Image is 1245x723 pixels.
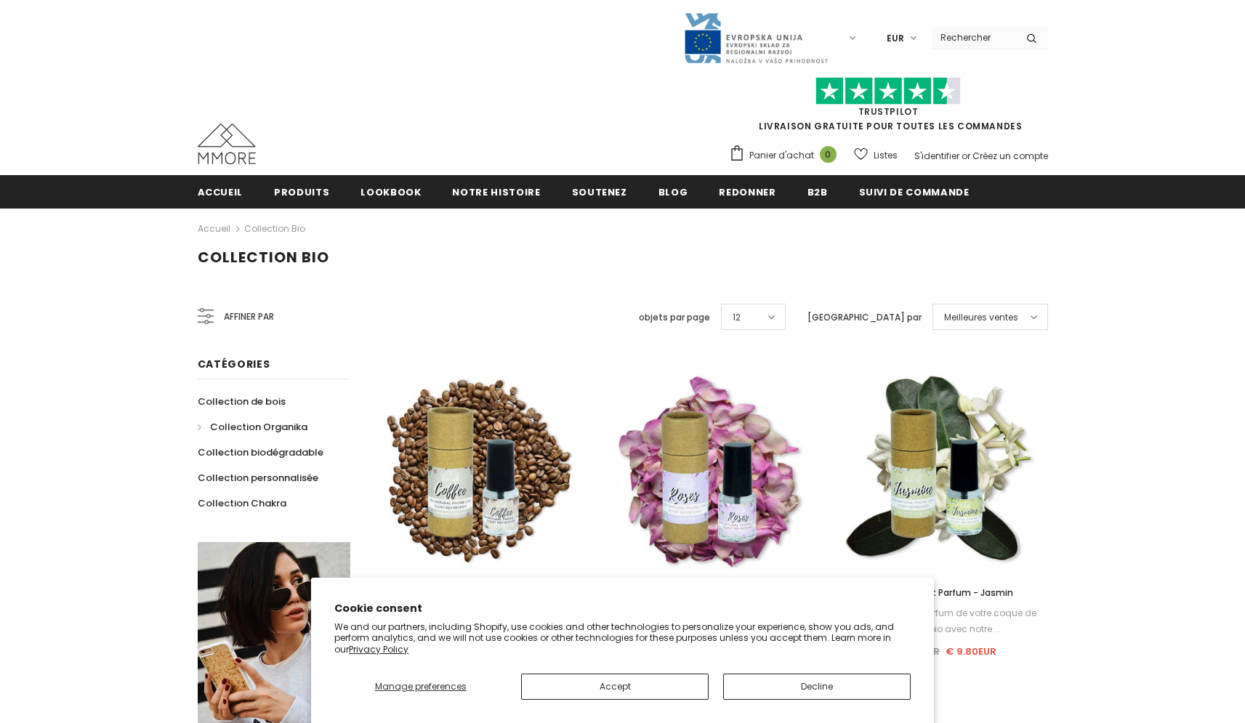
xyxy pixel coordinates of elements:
[858,105,919,118] a: TrustPilot
[729,145,844,166] a: Panier d'achat 0
[729,84,1048,132] span: LIVRAISON GRATUITE POUR TOUTES LES COMMANDES
[944,310,1018,325] span: Meilleures ventes
[274,175,329,208] a: Produits
[807,185,828,199] span: B2B
[719,175,775,208] a: Redonner
[719,185,775,199] span: Redonner
[572,185,627,199] span: soutenez
[749,148,814,163] span: Panier d'achat
[733,310,741,325] span: 12
[360,185,421,199] span: Lookbook
[198,247,329,267] span: Collection Bio
[210,420,307,434] span: Collection Organika
[639,310,710,325] label: objets par page
[349,643,408,655] a: Privacy Policy
[198,220,230,238] a: Accueil
[572,175,627,208] a: soutenez
[334,674,507,700] button: Manage preferences
[807,310,922,325] label: [GEOGRAPHIC_DATA] par
[888,645,940,658] span: € 11.90EUR
[334,601,911,616] h2: Cookie consent
[198,185,243,199] span: Accueil
[198,175,243,208] a: Accueil
[874,148,898,163] span: Listes
[658,185,688,199] span: Blog
[224,309,274,325] span: Affiner par
[887,31,904,46] span: EUR
[198,445,323,459] span: Collection biodégradable
[854,142,898,168] a: Listes
[198,490,286,516] a: Collection Chakra
[807,175,828,208] a: B2B
[198,496,286,510] span: Collection Chakra
[334,621,911,655] p: We and our partners, including Shopify, use cookies and other technologies to personalize your ex...
[360,175,421,208] a: Lookbook
[198,414,307,440] a: Collection Organika
[452,175,540,208] a: Notre histoire
[820,146,837,163] span: 0
[914,150,959,162] a: S'identifier
[859,175,970,208] a: Suivi de commande
[375,680,467,692] span: Manage preferences
[198,465,318,490] a: Collection personnalisée
[972,150,1048,162] a: Créez un compte
[859,185,970,199] span: Suivi de commande
[198,357,270,371] span: Catégories
[871,586,1013,599] span: Rafraîchissant Parfum - Jasmin
[521,674,709,700] button: Accept
[274,185,329,199] span: Produits
[815,77,961,105] img: Faites confiance aux étoiles pilotes
[198,471,318,485] span: Collection personnalisée
[244,222,305,235] a: Collection Bio
[932,27,1015,48] input: Search Site
[837,585,1047,601] a: Rafraîchissant Parfum - Jasmin
[683,31,829,44] a: Javni Razpis
[658,175,688,208] a: Blog
[962,150,970,162] span: or
[946,645,996,658] span: € 9.80EUR
[452,185,540,199] span: Notre histoire
[198,395,286,408] span: Collection de bois
[198,440,323,465] a: Collection biodégradable
[837,605,1047,637] div: Rafraîchissez le parfum de votre coque de téléphone bio avec notre ...
[683,12,829,65] img: Javni Razpis
[198,124,256,164] img: Cas MMORE
[723,674,911,700] button: Decline
[198,389,286,414] a: Collection de bois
